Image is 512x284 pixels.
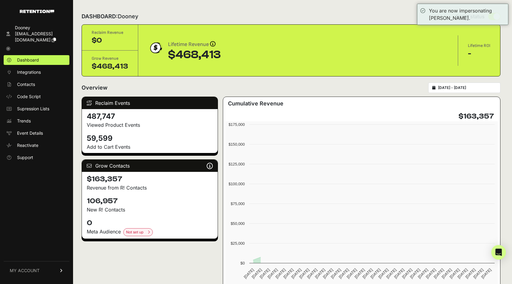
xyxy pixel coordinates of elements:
[229,182,245,186] text: $100,000
[4,116,69,126] a: Trends
[409,268,421,279] text: [DATE]
[4,92,69,101] a: Code Script
[82,97,218,109] div: Reclaim Events
[10,268,40,274] span: MY ACCOUNT
[468,43,490,49] div: Lifetime ROI
[393,268,405,279] text: [DATE]
[87,133,213,143] h4: 59,599
[15,25,67,31] div: Dooney
[458,112,494,121] h4: $163,357
[290,268,302,279] text: [DATE]
[370,268,381,279] text: [DATE]
[229,142,245,147] text: $150,000
[148,40,163,55] img: dollar-coin-05c43ed7efb7bc0c12610022525b4bbbb207c7efeef5aecc26f025e68dcafac9.png
[346,268,358,279] text: [DATE]
[87,143,213,151] p: Add to Cart Events
[362,268,373,279] text: [DATE]
[449,268,461,279] text: [DATE]
[87,228,213,236] div: Meta Audience
[377,268,389,279] text: [DATE]
[17,57,39,63] span: Dashboard
[465,268,476,279] text: [DATE]
[87,121,213,129] p: Viewed Product Events
[4,23,69,45] a: Dooney [EMAIL_ADDRESS][DOMAIN_NAME]
[118,13,138,20] span: Dooney
[17,94,41,100] span: Code Script
[243,268,255,279] text: [DATE]
[17,130,43,136] span: Event Details
[314,268,326,279] text: [DATE]
[330,268,342,279] text: [DATE]
[82,12,138,21] h2: DASHBOARD:
[433,268,445,279] text: [DATE]
[468,49,490,59] div: -
[425,268,437,279] text: [DATE]
[240,261,245,265] text: $0
[87,184,213,191] p: Revenue from R! Contacts
[267,268,279,279] text: [DATE]
[17,81,35,87] span: Contacts
[306,268,318,279] text: [DATE]
[229,122,245,127] text: $175,000
[4,55,69,65] a: Dashboard
[168,40,221,49] div: Lifetime Revenue
[87,206,213,213] p: New R! Contacts
[87,174,213,184] h4: $163,357
[298,268,310,279] text: [DATE]
[87,112,213,121] h4: 487,747
[87,218,213,228] h4: 0
[472,268,484,279] text: [DATE]
[17,69,41,75] span: Integrations
[20,10,54,13] img: Retention.com
[401,268,413,279] text: [DATE]
[338,268,350,279] text: [DATE]
[4,140,69,150] a: Reactivate
[4,104,69,114] a: Supression Lists
[275,268,286,279] text: [DATE]
[491,245,506,260] div: Open Intercom Messenger
[4,80,69,89] a: Contacts
[17,142,38,148] span: Reactivate
[4,261,69,280] a: MY ACCOUNT
[168,49,221,61] div: $468,413
[354,268,366,279] text: [DATE]
[4,153,69,162] a: Support
[322,268,334,279] text: [DATE]
[92,36,128,45] div: $0
[228,99,283,108] h3: Cumulative Revenue
[229,162,245,166] text: $125,000
[92,55,128,62] div: Grow Revenue
[259,268,271,279] text: [DATE]
[480,268,492,279] text: [DATE]
[441,268,453,279] text: [DATE]
[231,221,245,226] text: $50,000
[15,31,53,42] span: [EMAIL_ADDRESS][DOMAIN_NAME]
[92,30,128,36] div: Reclaim Revenue
[231,201,245,206] text: $75,000
[385,268,397,279] text: [DATE]
[251,268,263,279] text: [DATE]
[17,154,33,161] span: Support
[457,268,468,279] text: [DATE]
[429,7,505,22] div: You are now impersonating [PERSON_NAME].
[231,241,245,246] text: $25,000
[87,196,213,206] h4: 106,957
[17,118,31,124] span: Trends
[417,268,429,279] text: [DATE]
[82,160,218,172] div: Grow Contacts
[4,128,69,138] a: Event Details
[4,67,69,77] a: Integrations
[82,83,107,92] h2: Overview
[282,268,294,279] text: [DATE]
[17,106,49,112] span: Supression Lists
[92,62,128,71] div: $468,413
